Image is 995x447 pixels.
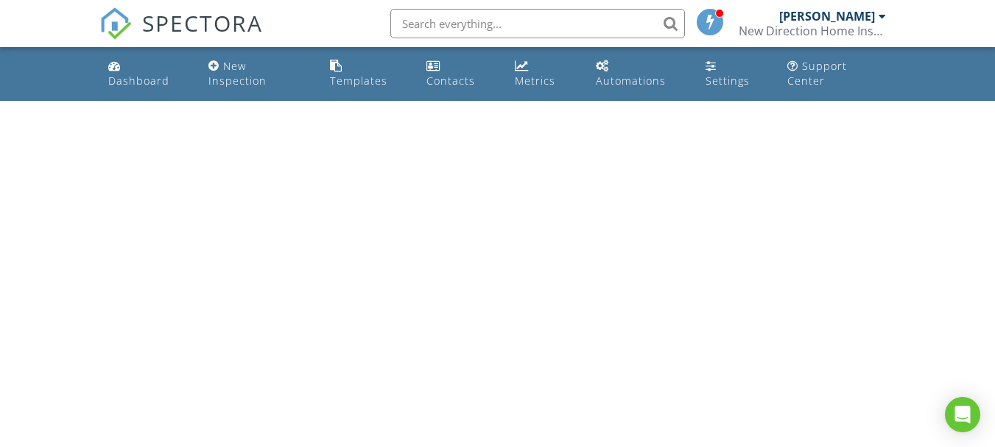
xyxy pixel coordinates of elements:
[590,53,687,95] a: Automations (Basic)
[99,7,132,40] img: The Best Home Inspection Software - Spectora
[779,9,875,24] div: [PERSON_NAME]
[596,74,666,88] div: Automations
[99,20,263,51] a: SPECTORA
[739,24,886,38] div: New Direction Home Inspection LLC
[421,53,498,95] a: Contacts
[324,53,409,95] a: Templates
[203,53,312,95] a: New Inspection
[781,53,893,95] a: Support Center
[945,397,980,432] div: Open Intercom Messenger
[509,53,578,95] a: Metrics
[515,74,555,88] div: Metrics
[108,74,169,88] div: Dashboard
[330,74,387,88] div: Templates
[390,9,685,38] input: Search everything...
[426,74,475,88] div: Contacts
[700,53,770,95] a: Settings
[142,7,263,38] span: SPECTORA
[208,59,267,88] div: New Inspection
[787,59,847,88] div: Support Center
[706,74,750,88] div: Settings
[102,53,191,95] a: Dashboard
